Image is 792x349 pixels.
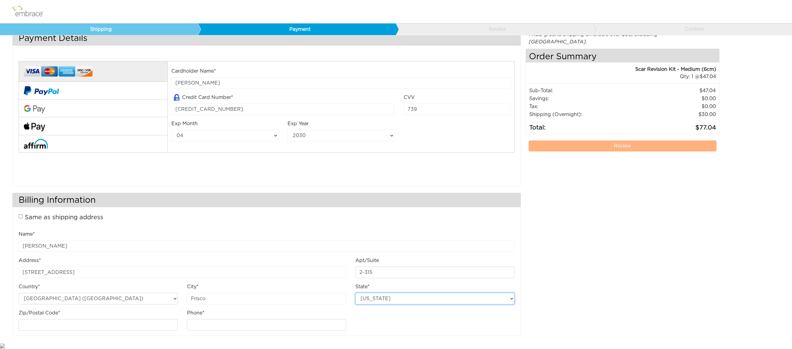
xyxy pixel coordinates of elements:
[529,103,632,111] td: Tax:
[288,120,309,127] label: Exp Year
[632,87,716,95] td: 47.04
[632,111,716,118] td: $30.00
[355,257,379,264] label: Apt/Suite
[529,118,632,133] td: Total:
[355,283,370,290] label: State*
[529,95,632,103] td: Savings :
[11,4,50,19] img: logo.png
[24,122,45,131] img: fullApplePay.png
[526,49,720,63] h4: Order Summary
[395,24,593,35] a: Review
[529,87,632,95] td: Sub-Total:
[526,66,717,73] div: Scar Revision Kit - Medium (6cm)
[24,82,59,100] img: paypal-v2.png
[19,257,41,264] label: Address*
[171,120,198,127] label: Exp Month
[700,74,716,79] span: 47.04
[593,24,791,35] a: Confirm
[187,309,204,317] label: Phone*
[24,64,93,79] img: credit-cards.png
[171,94,182,101] img: amazon-lock.png
[198,24,396,35] a: Payment
[529,111,632,118] td: Shipping (Overnight):
[19,231,35,238] label: Name*
[19,283,40,290] label: Country*
[171,94,233,101] label: Credit Card Number*
[13,193,521,207] h3: Billing Information
[171,67,216,75] label: Cardholder Name*
[13,31,521,45] h3: Payment Details
[632,95,716,103] td: 0.00
[19,309,60,317] label: Zip/Postal Code*
[25,213,103,222] label: Same as shipping address
[24,105,45,114] img: Google-Pay-Logo.svg
[533,73,717,80] div: 1 @
[187,283,199,290] label: City*
[632,118,716,133] td: 77.04
[632,103,716,111] td: 0.00
[526,31,720,45] div: FREE ground shipping on orders over $50, excluding [GEOGRAPHIC_DATA].
[404,94,415,101] label: CVV
[24,139,48,148] img: affirm-logo.svg
[529,140,717,151] a: Review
